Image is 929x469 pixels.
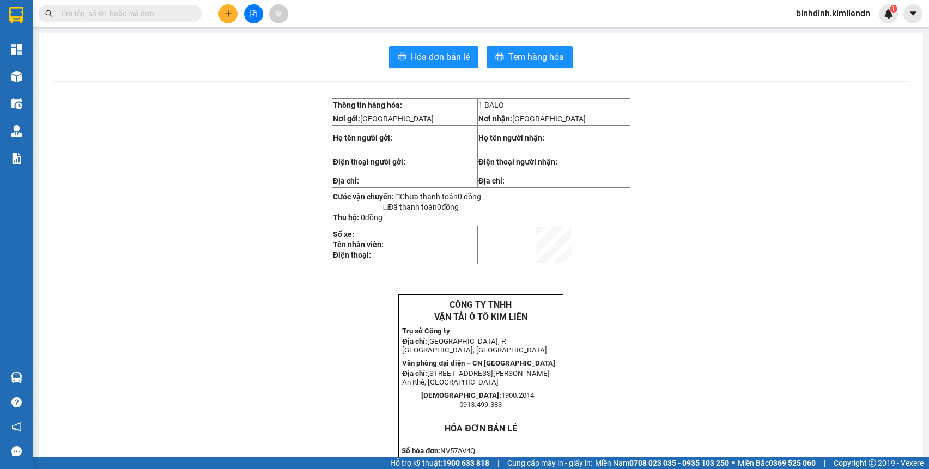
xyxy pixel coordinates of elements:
strong: Nơi gởi: [333,114,360,123]
span: | [824,457,825,469]
strong: Họ tên người nhận: [478,133,544,142]
img: warehouse-icon [11,125,22,137]
strong: Địa chỉ: [402,369,427,377]
strong: Cước vận chuyển: [333,192,394,201]
span: Miền Nam [595,457,729,469]
sup: 1 [890,5,897,13]
span: □ [396,192,400,201]
span: plus [224,10,232,17]
span: file-add [250,10,257,17]
button: aim [269,4,288,23]
span: 0 đồng [458,192,481,201]
span: Miền Bắc [738,457,816,469]
strong: Điện thoại: [333,251,371,259]
strong: 0369 525 060 [769,459,816,467]
span: notification [11,422,22,432]
span: 1 [478,101,483,109]
span: | [497,457,499,469]
strong: Họ tên người gởi: [333,133,392,142]
strong: 0708 023 035 - 0935 103 250 [629,459,729,467]
span: [STREET_ADDRESS][PERSON_NAME] An Khê, [GEOGRAPHIC_DATA] [402,369,550,386]
span: Hóa đơn bán lẻ [411,50,470,64]
img: dashboard-icon [11,44,22,55]
strong: Số hóa đơn: [402,447,440,455]
strong: Địa chỉ: [333,176,359,185]
strong: Điện thoại người gởi: [333,157,405,166]
span: printer [495,52,504,63]
span: đồng [359,213,382,222]
span: [GEOGRAPHIC_DATA] [512,114,586,123]
span: aim [275,10,282,17]
strong: Nơi nhận: [478,114,512,123]
img: warehouse-icon [11,71,22,82]
span: Hỗ trợ kỹ thuật: [390,457,489,469]
span: copyright [869,459,876,467]
span: NV57AV4Q [440,447,475,455]
strong: Thu hộ: [333,213,359,222]
strong: Số xe: [333,230,354,239]
button: caret-down [903,4,922,23]
img: warehouse-icon [11,372,22,383]
input: Tìm tên, số ĐT hoặc mã đơn [60,8,189,20]
span: 1 [891,5,895,13]
span: message [11,446,22,456]
span: search [45,10,53,17]
button: file-add [244,4,263,23]
img: warehouse-icon [11,98,22,109]
span: Đã thanh toán đồng [388,203,459,211]
img: logo-vxr [9,7,23,23]
span: BALO [484,101,504,109]
span: [GEOGRAPHIC_DATA] [360,114,434,123]
span: [GEOGRAPHIC_DATA], P. [GEOGRAPHIC_DATA], [GEOGRAPHIC_DATA] [402,337,547,354]
strong: VẬN TẢI Ô TÔ KIM LIÊN [434,312,527,322]
strong: HÓA ĐƠN BÁN LẺ [445,423,517,434]
button: printerHóa đơn bán lẻ [389,46,478,68]
span: 0 [361,213,365,222]
span: ⚪️ [732,461,735,465]
button: printerTem hàng hóa [487,46,573,68]
span: □ [384,203,388,211]
span: binhdinh.kimliendn [787,7,879,20]
span: 0 [437,203,441,211]
span: 1900.2014 – 0913.499.383 [459,391,541,409]
span: question-circle [11,397,22,407]
strong: [DEMOGRAPHIC_DATA]: [421,391,501,399]
span: Tem hàng hóa [508,50,564,64]
strong: Điện thoại người nhận: [478,157,557,166]
button: plus [218,4,238,23]
strong: Thông tin hàng hóa: [333,101,402,109]
span: Chưa thanh toán [400,192,481,201]
span: caret-down [908,9,918,19]
strong: Tên nhân viên: [333,240,384,249]
strong: Địa chỉ: [402,337,427,345]
img: solution-icon [11,153,22,164]
strong: Trụ sở Công ty [402,327,450,335]
strong: Văn phòng đại diện – CN [GEOGRAPHIC_DATA] [402,359,555,367]
span: Cung cấp máy in - giấy in: [507,457,592,469]
span: printer [398,52,406,63]
img: icon-new-feature [884,9,894,19]
strong: Địa chỉ: [478,176,505,185]
strong: 1900 633 818 [442,459,489,467]
strong: CÔNG TY TNHH [450,300,512,310]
